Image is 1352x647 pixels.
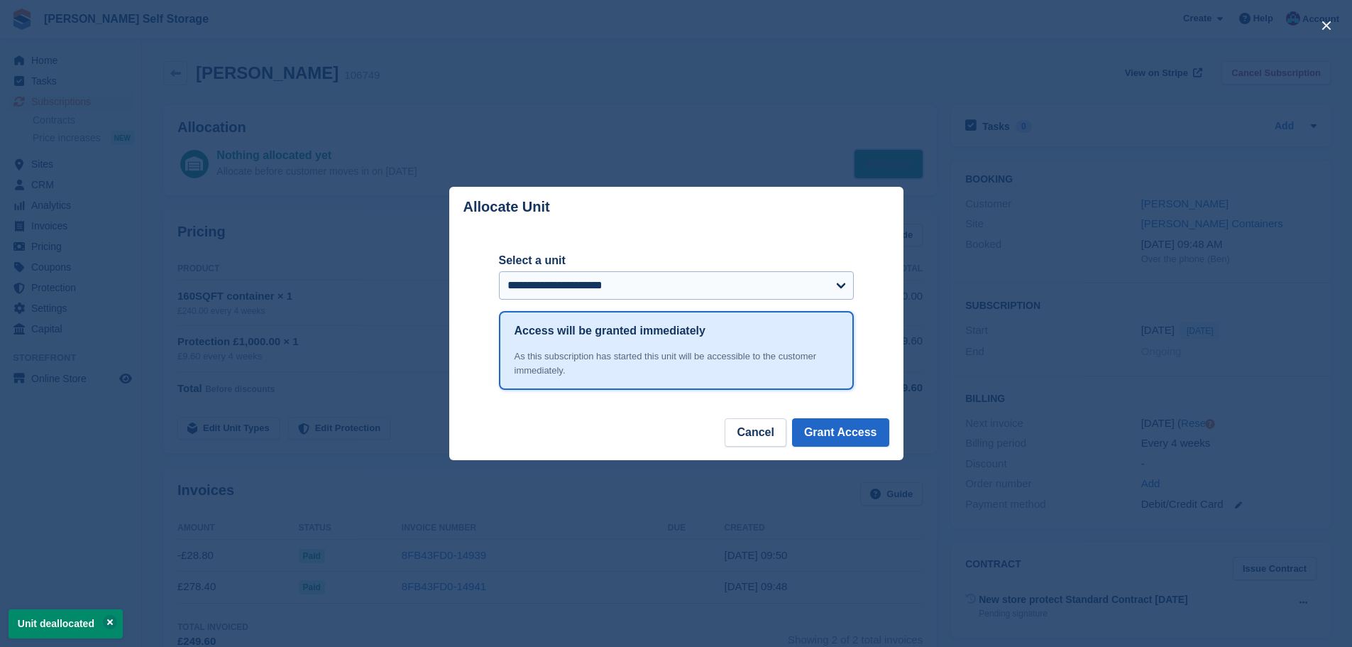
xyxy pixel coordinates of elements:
h1: Access will be granted immediately [515,322,705,339]
p: Allocate Unit [463,199,550,215]
label: Select a unit [499,252,854,269]
button: Grant Access [792,418,889,447]
p: Unit deallocated [9,609,123,638]
div: As this subscription has started this unit will be accessible to the customer immediately. [515,349,838,377]
button: close [1315,14,1338,37]
button: Cancel [725,418,786,447]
